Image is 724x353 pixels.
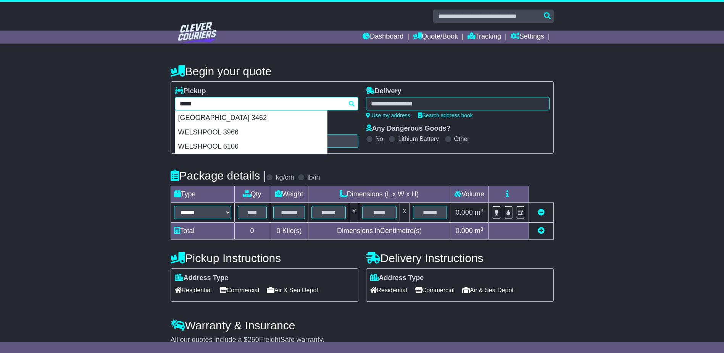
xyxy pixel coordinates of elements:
[475,227,484,235] span: m
[538,209,545,216] a: Remove this item
[366,252,554,264] h4: Delivery Instructions
[276,173,294,182] label: kg/cm
[450,186,489,203] td: Volume
[267,284,318,296] span: Air & Sea Depot
[175,274,229,282] label: Address Type
[276,227,280,235] span: 0
[308,223,450,240] td: Dimensions in Centimetre(s)
[398,135,439,142] label: Lithium Battery
[462,284,514,296] span: Air & Sea Depot
[175,111,327,125] div: [GEOGRAPHIC_DATA] 3462
[175,87,206,96] label: Pickup
[171,65,554,78] h4: Begin your quote
[366,112,410,118] a: Use my address
[307,173,320,182] label: lb/in
[171,319,554,332] h4: Warranty & Insurance
[171,223,234,240] td: Total
[308,186,450,203] td: Dimensions (L x W x H)
[475,209,484,216] span: m
[366,125,451,133] label: Any Dangerous Goods?
[349,203,359,223] td: x
[366,87,402,96] label: Delivery
[171,186,234,203] td: Type
[376,135,383,142] label: No
[175,97,358,110] typeahead: Please provide city
[171,169,266,182] h4: Package details |
[415,284,455,296] span: Commercial
[234,186,270,203] td: Qty
[175,284,212,296] span: Residential
[400,203,410,223] td: x
[219,284,259,296] span: Commercial
[171,252,358,264] h4: Pickup Instructions
[511,31,544,44] a: Settings
[171,336,554,344] div: All our quotes include a $ FreightSafe warranty.
[481,226,484,232] sup: 3
[175,139,327,154] div: WELSHPOOL 6106
[270,223,308,240] td: Kilo(s)
[248,336,259,343] span: 250
[418,112,473,118] a: Search address book
[413,31,458,44] a: Quote/Book
[370,274,424,282] label: Address Type
[456,227,473,235] span: 0.000
[538,227,545,235] a: Add new item
[481,208,484,214] sup: 3
[456,209,473,216] span: 0.000
[468,31,501,44] a: Tracking
[370,284,407,296] span: Residential
[234,223,270,240] td: 0
[175,125,327,140] div: WELSHPOOL 3966
[454,135,469,142] label: Other
[363,31,403,44] a: Dashboard
[270,186,308,203] td: Weight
